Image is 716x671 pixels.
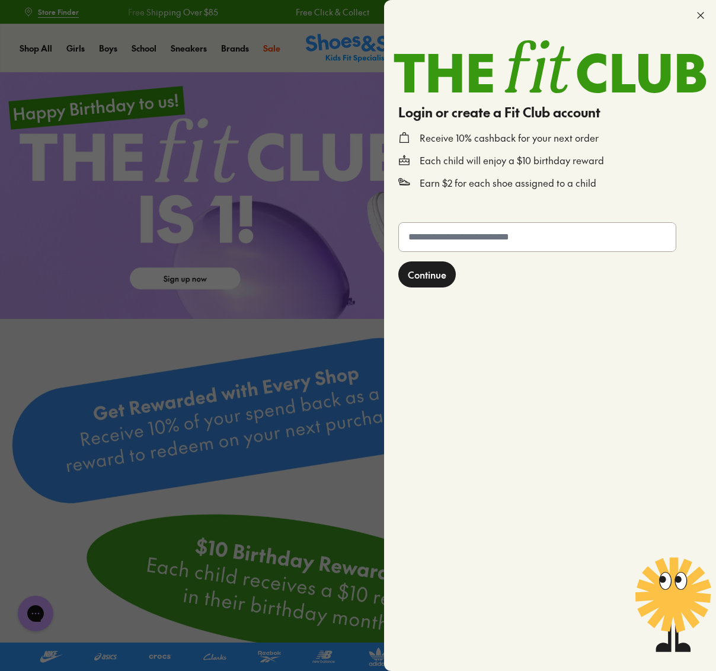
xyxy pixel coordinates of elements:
[398,261,456,287] button: Continue
[408,267,446,282] span: Continue
[6,4,41,40] button: Open gorgias live chat
[398,103,702,122] h4: Login or create a Fit Club account
[420,177,596,190] p: Earn $2 for each shoe assigned to a child
[394,40,707,93] img: TheFitClub_Landscape_2a1d24fe-98f1-4588-97ac-f3657bedce49.svg
[420,154,604,167] p: Each child will enjoy a $10 birthday reward
[420,132,599,145] p: Receive 10% cashback for your next order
